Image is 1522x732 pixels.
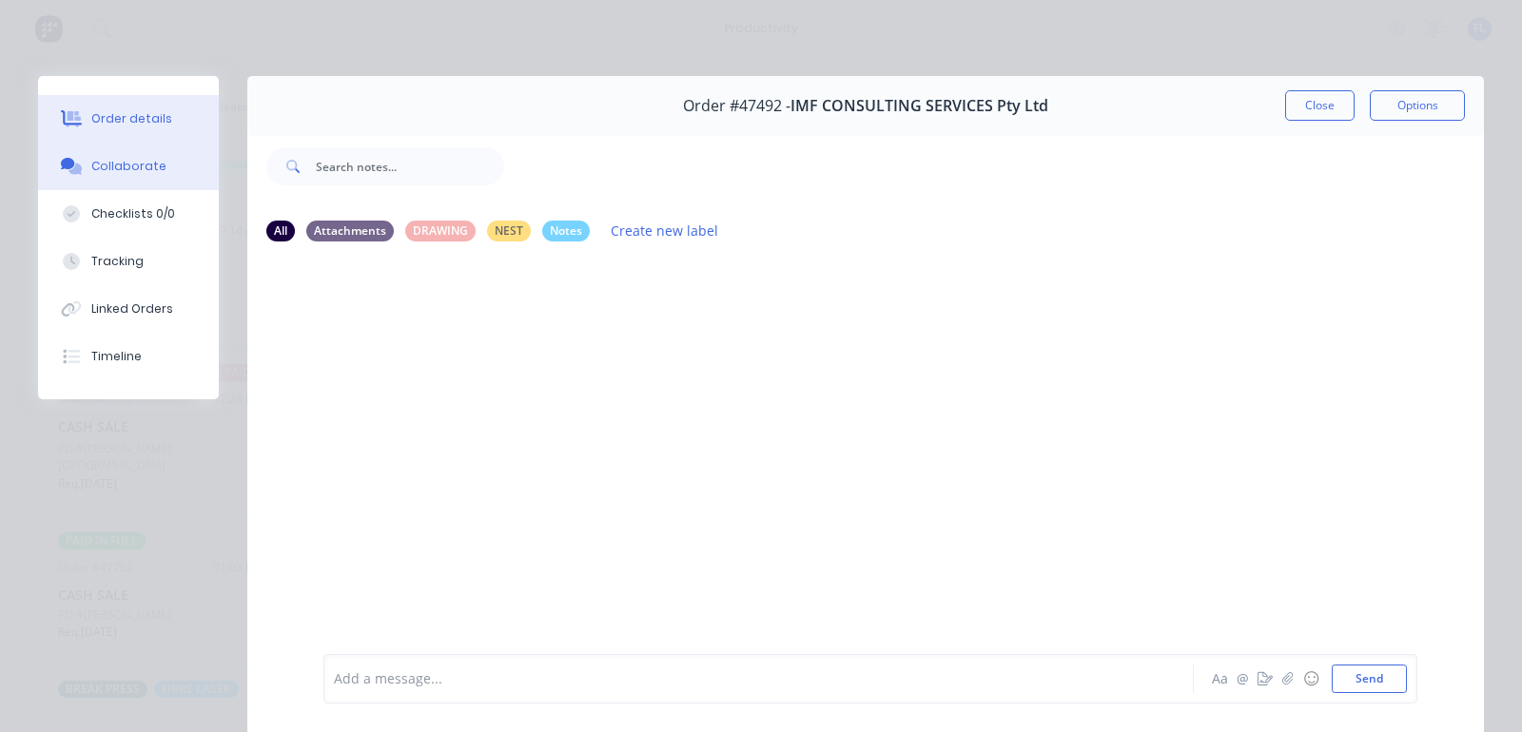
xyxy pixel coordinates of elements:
div: Tracking [91,253,144,270]
div: Linked Orders [91,300,173,318]
div: Timeline [91,348,142,365]
span: Order #47492 - [683,97,790,115]
div: Collaborate [91,158,166,175]
button: Options [1370,90,1465,121]
div: All [266,221,295,241]
button: Collaborate [38,143,219,190]
button: ☺ [1299,667,1322,690]
button: Close [1285,90,1355,121]
button: Linked Orders [38,285,219,333]
div: Notes [542,221,590,241]
div: Order details [91,110,172,127]
div: Attachments [306,221,394,241]
button: @ [1231,667,1254,690]
div: DRAWING [405,221,476,241]
button: Order details [38,95,219,143]
span: IMF CONSULTING SERVICES Pty Ltd [790,97,1048,115]
div: NEST [487,221,531,241]
div: Checklists 0/0 [91,205,175,222]
button: Tracking [38,238,219,285]
button: Checklists 0/0 [38,190,219,238]
button: Send [1332,665,1407,693]
button: Aa [1208,667,1231,690]
input: Search notes... [316,147,504,185]
button: Create new label [601,218,729,243]
button: Timeline [38,333,219,380]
